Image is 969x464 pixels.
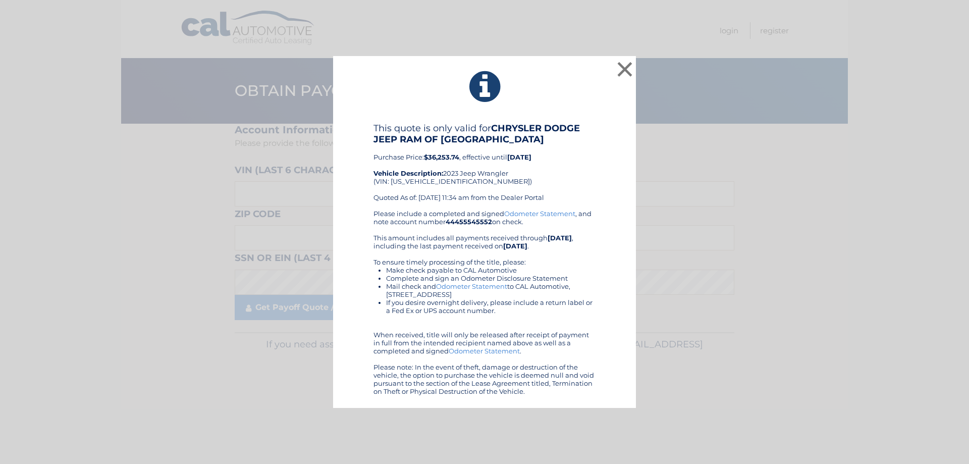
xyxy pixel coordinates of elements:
[373,169,443,177] strong: Vehicle Description:
[504,210,575,218] a: Odometer Statement
[507,153,531,161] b: [DATE]
[386,266,596,274] li: Make check payable to CAL Automotive
[424,153,459,161] b: $36,253.74
[386,298,596,315] li: If you desire overnight delivery, please include a return label or a Fed Ex or UPS account number.
[373,210,596,395] div: Please include a completed and signed , and note account number on check. This amount includes al...
[373,123,596,145] h4: This quote is only valid for
[436,282,507,290] a: Odometer Statement
[615,59,635,79] button: ×
[446,218,492,226] b: 44455545552
[386,282,596,298] li: Mail check and to CAL Automotive, [STREET_ADDRESS]
[503,242,527,250] b: [DATE]
[373,123,580,145] b: CHRYSLER DODGE JEEP RAM OF [GEOGRAPHIC_DATA]
[373,123,596,210] div: Purchase Price: , effective until 2023 Jeep Wrangler (VIN: [US_VEHICLE_IDENTIFICATION_NUMBER]) Qu...
[386,274,596,282] li: Complete and sign an Odometer Disclosure Statement
[548,234,572,242] b: [DATE]
[449,347,520,355] a: Odometer Statement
